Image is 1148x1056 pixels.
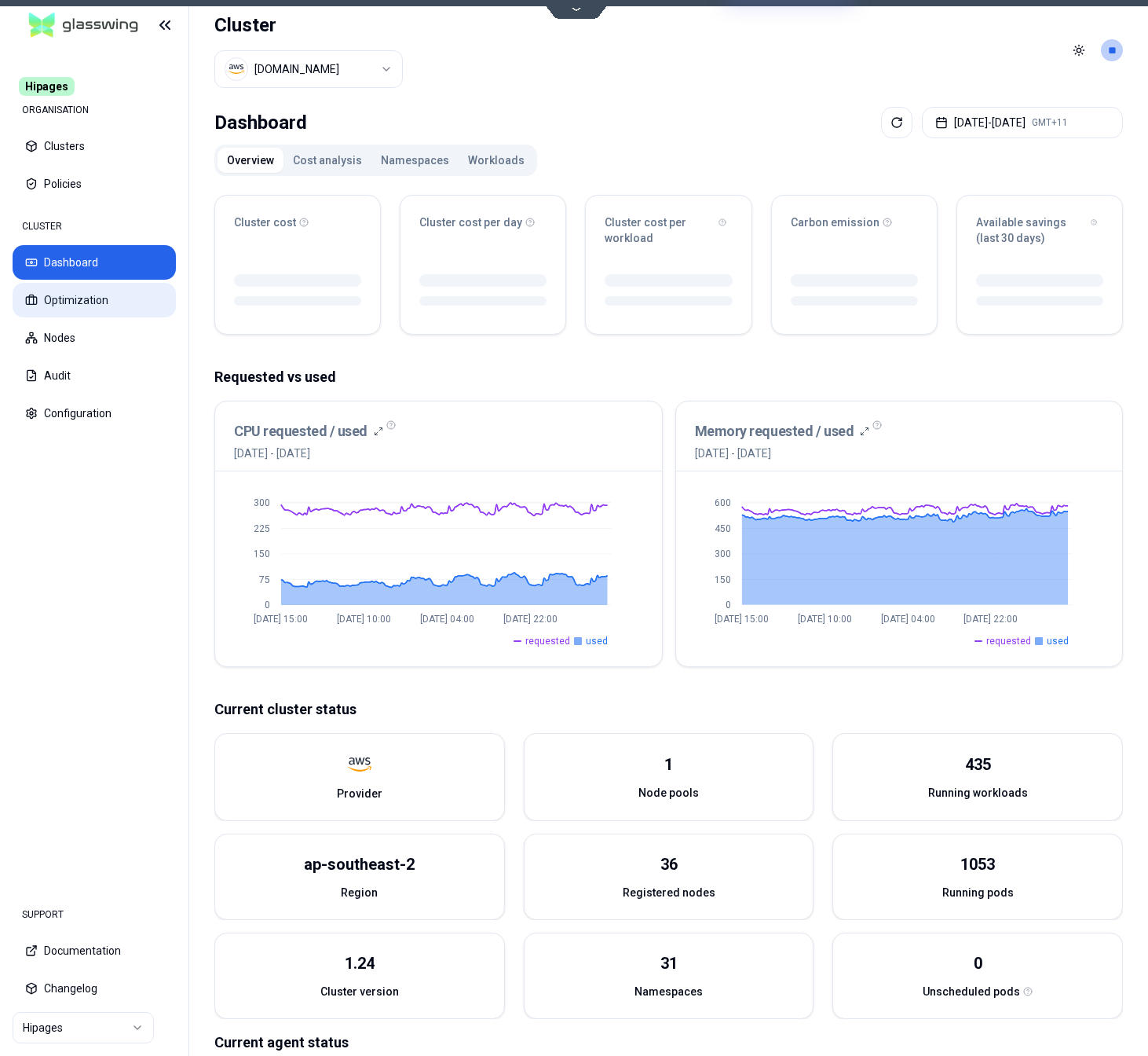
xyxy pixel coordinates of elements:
[714,523,730,534] tspan: 450
[928,785,1028,801] span: Running workloads
[725,599,730,610] tspan: 0
[341,885,378,900] span: Region
[337,786,382,801] span: Provider
[214,698,1123,720] p: Current cluster status
[13,167,176,201] button: Policies
[942,885,1014,900] span: Running pods
[880,614,934,625] tspan: [DATE] 04:00
[660,853,678,875] div: 36
[214,50,403,88] button: Select a value
[304,853,415,875] div: ap-southeast-2
[371,148,459,173] button: Namespaces
[254,497,270,508] tspan: 300
[623,885,715,900] span: Registered nodes
[525,635,570,647] span: requested
[960,853,995,875] div: 1053
[23,7,144,44] img: GlassWing
[714,574,730,585] tspan: 150
[634,984,703,999] span: Namespaces
[974,952,982,974] div: 0
[922,107,1123,138] button: [DATE]-[DATE]GMT+11
[13,358,176,393] button: Audit
[986,635,1031,647] span: requested
[254,523,270,534] tspan: 225
[13,396,176,431] button: Configuration
[13,971,176,1006] button: Changelog
[13,933,176,968] button: Documentation
[218,148,283,173] button: Overview
[13,94,176,126] div: ORGANISATION
[214,366,1123,388] p: Requested vs used
[664,753,673,775] div: 1
[234,214,361,230] div: Cluster cost
[965,753,991,775] div: 435
[254,548,270,559] tspan: 150
[1032,116,1068,129] span: GMT+11
[695,445,870,461] span: [DATE] - [DATE]
[1047,635,1069,647] span: used
[320,984,399,999] span: Cluster version
[459,148,534,173] button: Workloads
[13,321,176,355] button: Nodes
[234,420,367,442] h3: CPU requested / used
[214,107,307,138] div: Dashboard
[923,984,1020,999] span: Unscheduled pods
[337,614,391,625] tspan: [DATE] 10:00
[695,420,854,442] h3: Memory requested / used
[13,211,176,242] div: CLUSTER
[229,61,244,77] img: aws
[660,952,678,974] div: 31
[503,614,558,625] tspan: [DATE] 22:00
[714,497,730,508] tspan: 600
[13,245,176,280] button: Dashboard
[348,753,371,776] img: aws
[345,952,375,974] div: 1.24
[638,785,699,801] span: Node pools
[586,635,608,647] span: used
[13,129,176,163] button: Clusters
[19,77,75,96] span: Hipages
[798,614,852,625] tspan: [DATE] 10:00
[259,574,270,585] tspan: 75
[254,61,339,77] div: luke.kubernetes.hipagesgroup.com.au
[254,614,308,625] tspan: [DATE] 15:00
[605,214,732,246] div: Cluster cost per workload
[214,13,403,38] h1: Cluster
[714,548,730,559] tspan: 300
[234,445,383,461] span: [DATE] - [DATE]
[791,214,918,230] div: Carbon emission
[976,214,1103,246] div: Available savings (last 30 days)
[13,283,176,317] button: Optimization
[13,899,176,930] div: SUPPORT
[420,614,474,625] tspan: [DATE] 04:00
[963,614,1018,625] tspan: [DATE] 22:00
[283,148,371,173] button: Cost analysis
[214,1032,1123,1054] p: Current agent status
[419,214,547,230] div: Cluster cost per day
[265,599,270,610] tspan: 0
[715,614,769,625] tspan: [DATE] 15:00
